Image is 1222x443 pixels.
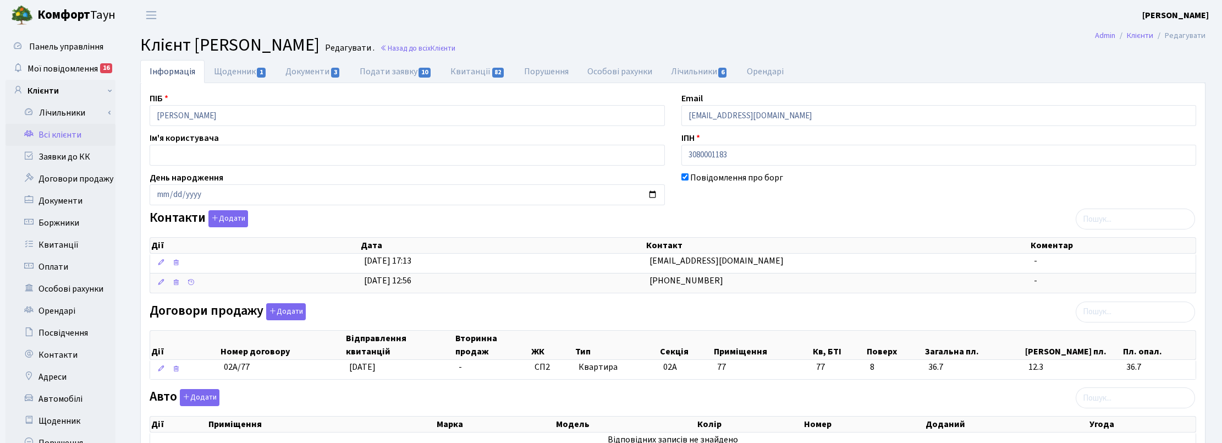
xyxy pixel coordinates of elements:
th: Пл. опал. [1122,331,1196,359]
span: Клієнт [PERSON_NAME] [140,32,320,58]
a: Орендарі [5,300,115,322]
a: Лічильники [13,102,115,124]
span: 77 [816,361,862,374]
li: Редагувати [1153,30,1206,42]
th: Угода [1088,417,1196,432]
nav: breadcrumb [1078,24,1222,47]
button: Авто [180,389,219,406]
span: [DATE] 17:13 [364,255,411,267]
a: Додати [206,209,248,228]
a: Подати заявку [350,60,441,83]
span: - [1034,275,1037,287]
label: Авто [150,389,219,406]
th: Дії [150,238,360,253]
th: Номер [803,417,924,432]
a: Мої повідомлення16 [5,58,115,80]
span: 10 [419,68,431,78]
span: 82 [492,68,504,78]
label: День народження [150,171,223,184]
span: Клієнти [431,43,455,53]
th: ЖК [530,331,574,359]
label: ІПН [681,132,700,145]
a: Квитанції [441,60,514,83]
th: Загальна пл. [924,331,1023,359]
span: 6 [718,68,727,78]
a: Клієнти [5,80,115,102]
a: Оплати [5,256,115,278]
a: Панель управління [5,36,115,58]
span: - [459,361,462,373]
a: Додати [177,387,219,407]
button: Переключити навігацію [137,6,165,24]
label: Договори продажу [150,303,306,320]
th: Приміщення [713,331,812,359]
label: Email [681,92,703,105]
th: Вторинна продаж [454,331,531,359]
a: Особові рахунки [5,278,115,300]
th: Тип [574,331,658,359]
th: Номер договору [219,331,345,359]
th: Дії [150,417,207,432]
a: Інформація [140,60,205,83]
a: Контакти [5,344,115,366]
a: Боржники [5,212,115,234]
span: Квартира [579,361,654,374]
a: Клієнти [1127,30,1153,41]
th: Контакт [645,238,1030,253]
span: 02А [663,361,677,373]
span: [PHONE_NUMBER] [649,275,723,287]
label: Повідомлення про борг [690,171,783,184]
small: Редагувати . [323,43,375,53]
input: Пошук... [1076,302,1195,322]
b: Комфорт [37,6,90,24]
span: 77 [717,361,726,373]
a: Порушення [515,60,578,83]
span: [DATE] 12:56 [364,275,411,287]
a: [PERSON_NAME] [1142,9,1209,22]
span: [DATE] [349,361,376,373]
span: - [1034,255,1037,267]
a: Щоденник [205,60,276,83]
a: Заявки до КК [5,146,115,168]
button: Контакти [208,210,248,227]
img: logo.png [11,4,33,26]
a: Всі клієнти [5,124,115,146]
th: Кв, БТІ [812,331,866,359]
span: [EMAIL_ADDRESS][DOMAIN_NAME] [649,255,784,267]
span: 1 [257,68,266,78]
a: Лічильники [662,60,737,83]
th: Дата [360,238,645,253]
a: Щоденник [5,410,115,432]
span: 36.7 [1126,361,1191,374]
th: Поверх [866,331,924,359]
span: Мої повідомлення [27,63,98,75]
th: Марка [436,417,555,432]
a: Орендарі [737,60,793,83]
label: Контакти [150,210,248,227]
div: 16 [100,63,112,73]
span: 3 [331,68,340,78]
a: Посвідчення [5,322,115,344]
th: Секція [659,331,713,359]
a: Договори продажу [5,168,115,190]
span: 8 [870,361,920,374]
a: Документи [276,60,350,83]
a: Автомобілі [5,388,115,410]
a: Квитанції [5,234,115,256]
th: Доданий [924,417,1088,432]
a: Особові рахунки [578,60,662,83]
span: 36.7 [928,361,1019,374]
th: Колір [696,417,802,432]
button: Договори продажу [266,303,306,320]
span: Панель управління [29,41,103,53]
input: Пошук... [1076,209,1195,229]
th: Коментар [1030,238,1196,253]
a: Адреси [5,366,115,388]
span: Таун [37,6,115,25]
label: ПІБ [150,92,168,105]
input: Пошук... [1076,387,1195,408]
b: [PERSON_NAME] [1142,9,1209,21]
a: Назад до всіхКлієнти [380,43,455,53]
th: Приміщення [207,417,436,432]
span: СП2 [535,361,570,374]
